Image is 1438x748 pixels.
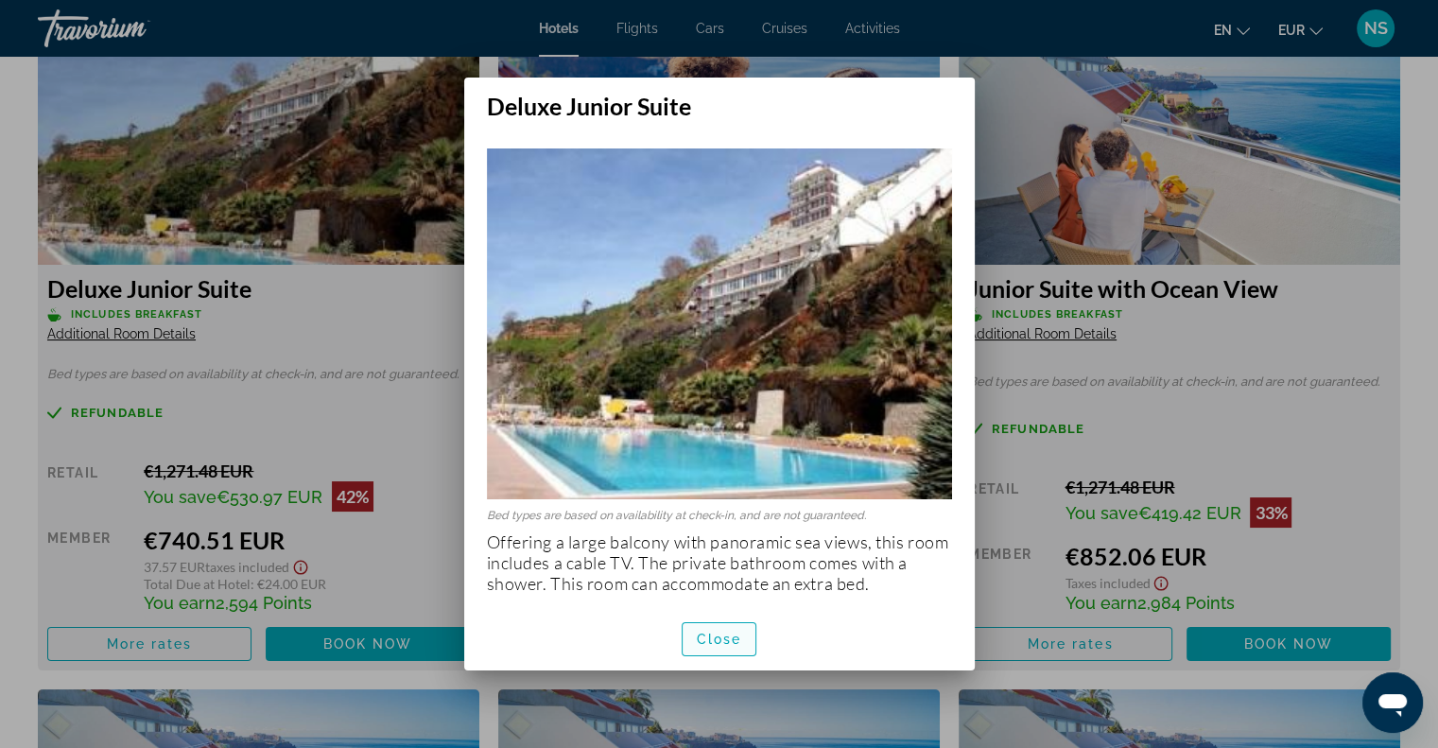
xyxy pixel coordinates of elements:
iframe: Кнопка запуска окна обмена сообщениями [1362,672,1423,733]
img: 84b74608-670f-4855-8423-3b1ec726c755.jpeg [487,148,952,499]
p: Offering a large balcony with panoramic sea views, this room includes a cable TV. The private bat... [487,531,952,594]
p: Bed types are based on availability at check-in, and are not guaranteed. [487,509,952,522]
span: Close [697,632,742,647]
h2: Deluxe Junior Suite [464,78,975,120]
button: Close [682,622,757,656]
